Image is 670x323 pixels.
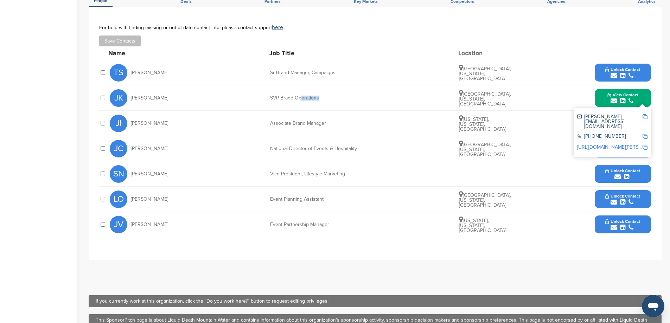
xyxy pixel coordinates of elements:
span: Unlock Contact [605,194,640,199]
span: JV [110,216,127,233]
span: [PERSON_NAME] [131,70,168,75]
iframe: Button to launch messaging window [642,295,664,317]
a: here [272,24,283,31]
span: LO [110,190,127,208]
span: Unlock Contact [605,168,640,173]
span: [PERSON_NAME] [131,96,168,101]
span: [PERSON_NAME] [131,197,168,202]
span: [PERSON_NAME] [131,222,168,227]
a: [URL][DOMAIN_NAME][PERSON_NAME] [577,144,663,150]
span: JI [110,115,127,132]
span: JK [110,89,127,107]
div: For help with finding missing or out-of-date contact info, please contact support . [99,25,651,30]
div: National Director of Events & Hospitality [270,146,376,151]
div: SVP Brand Operations [270,96,376,101]
div: Associate Brand Manager [270,121,376,126]
button: Unlock Contact [597,189,649,210]
span: [GEOGRAPHIC_DATA], [US_STATE], [GEOGRAPHIC_DATA] [459,66,511,82]
div: Event Planning Assistant [270,197,376,202]
button: Unlock Contact [597,163,649,185]
button: Unlock Contact [597,62,649,83]
div: Name [108,50,186,56]
div: Sr Brand Manager, Campaigns [270,70,376,75]
div: Job Title [269,50,375,56]
div: [PHONE_NUMBER] [577,134,642,140]
span: [US_STATE], [US_STATE], [GEOGRAPHIC_DATA] [459,218,506,233]
button: View Contact [599,88,647,109]
span: View Contact [607,92,638,97]
span: TS [110,64,127,82]
span: [GEOGRAPHIC_DATA], [US_STATE], [GEOGRAPHIC_DATA] [459,142,511,157]
img: Copy [643,134,647,139]
img: Copy [643,145,647,150]
span: [GEOGRAPHIC_DATA], [US_STATE], [GEOGRAPHIC_DATA] [459,192,511,208]
div: Vice President, Lifestyle Marketing [270,172,376,176]
button: Unlock Contact [597,214,649,235]
img: Copy [643,114,647,119]
div: [PERSON_NAME][EMAIL_ADDRESS][DOMAIN_NAME] [577,114,642,129]
span: JC [110,140,127,157]
span: [PERSON_NAME] [131,146,168,151]
span: SN [110,165,127,183]
span: Unlock Contact [605,67,640,72]
span: [US_STATE], [US_STATE], [GEOGRAPHIC_DATA] [459,116,506,132]
span: [PERSON_NAME] [131,121,168,126]
span: [GEOGRAPHIC_DATA], [US_STATE], [GEOGRAPHIC_DATA] [459,91,511,107]
div: If you currently work at this organization, click the “Do you work here?” button to request editi... [96,299,655,304]
span: [PERSON_NAME] [131,172,168,176]
div: Event Partnership Manager [270,222,376,227]
span: Unlock Contact [605,219,640,224]
button: Save Contacts [99,35,141,46]
div: Location [458,50,511,56]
